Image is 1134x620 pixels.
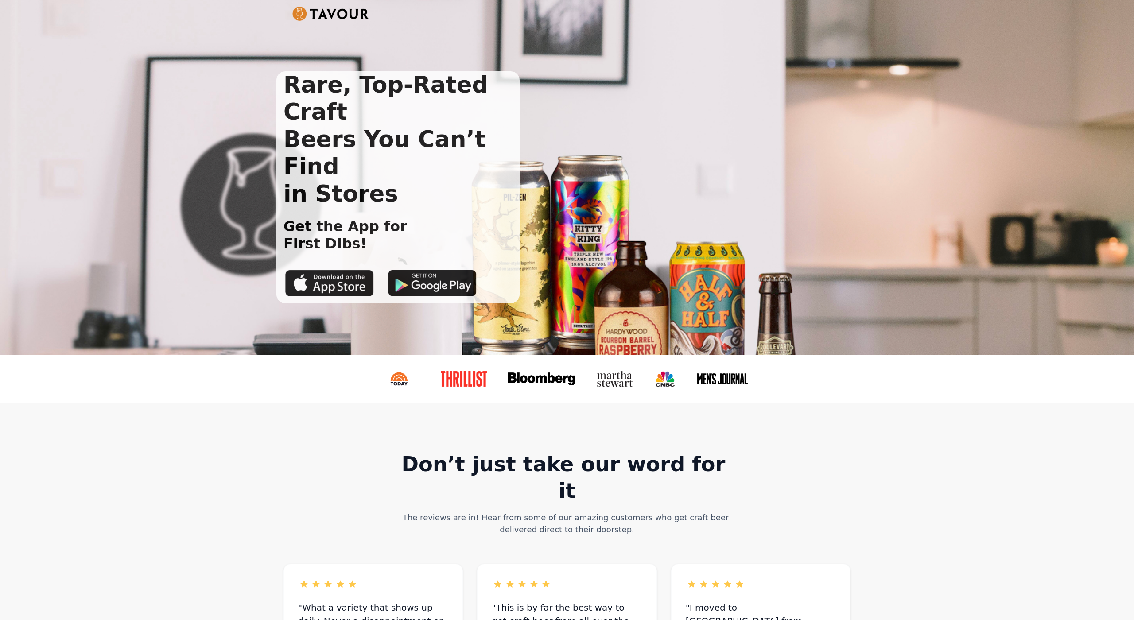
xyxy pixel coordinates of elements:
[276,71,520,207] h1: Rare, Top-Rated Craft Beers You Can’t Find in Stores
[276,218,407,252] h1: Get the App for First Dibs!
[292,7,369,21] img: Untitled UI logotext
[402,452,733,503] strong: Don’t just take our word for it
[292,7,369,21] a: Untitled UI logotextLogo
[397,511,737,535] div: The reviews are in! Hear from some of our amazing customers who get craft beer delivered direct t...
